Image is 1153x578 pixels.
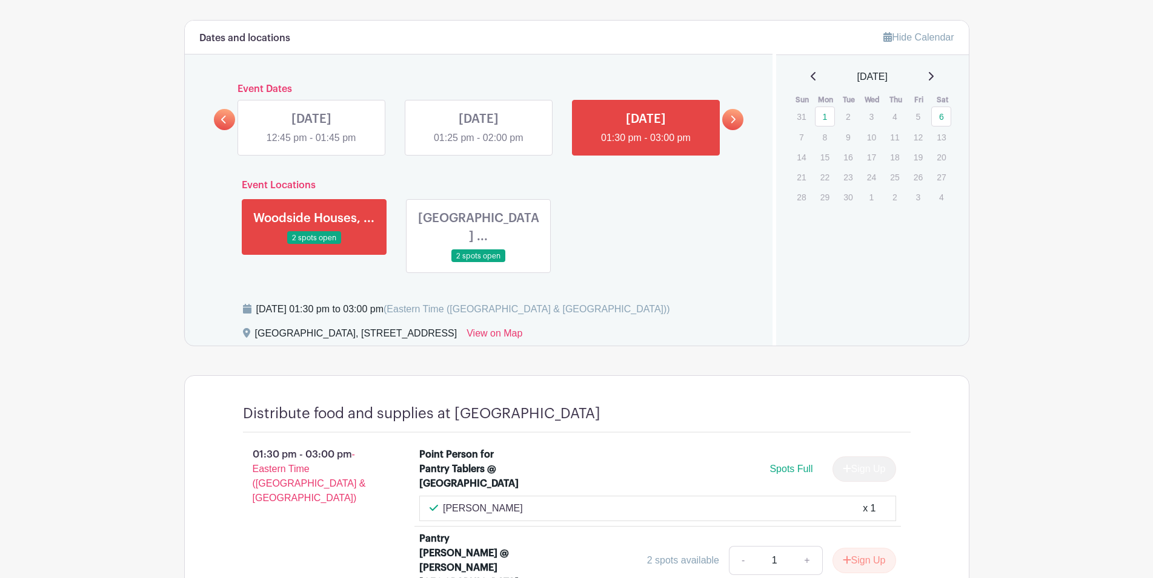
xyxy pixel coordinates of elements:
[908,107,928,126] p: 5
[224,442,400,510] p: 01:30 pm - 03:00 pm
[908,148,928,166] p: 19
[837,94,861,106] th: Tue
[908,94,931,106] th: Fri
[861,94,885,106] th: Wed
[908,128,928,146] p: 12
[791,188,811,206] p: 28
[791,128,811,146] p: 7
[862,168,882,186] p: 24
[838,107,858,126] p: 2
[838,128,858,146] p: 9
[931,188,951,206] p: 4
[729,546,757,575] a: -
[243,405,600,422] h4: Distribute food and supplies at [GEOGRAPHIC_DATA]
[885,148,905,166] p: 18
[815,148,835,166] p: 15
[647,553,719,568] div: 2 spots available
[256,302,670,317] div: [DATE] 01:30 pm to 03:00 pm
[467,326,522,346] a: View on Map
[838,168,858,186] p: 23
[443,501,523,516] p: [PERSON_NAME]
[792,546,822,575] a: +
[815,168,835,186] p: 22
[791,148,811,166] p: 14
[885,168,905,186] p: 25
[931,128,951,146] p: 13
[863,501,876,516] div: x 1
[769,464,812,474] span: Spots Full
[419,447,524,491] div: Point Person for Pantry Tablers @ [GEOGRAPHIC_DATA]
[832,548,896,573] button: Sign Up
[814,94,838,106] th: Mon
[862,107,882,126] p: 3
[931,168,951,186] p: 27
[255,326,457,346] div: [GEOGRAPHIC_DATA], [STREET_ADDRESS]
[235,84,723,95] h6: Event Dates
[815,188,835,206] p: 29
[815,128,835,146] p: 8
[815,107,835,126] a: 1
[862,148,882,166] p: 17
[791,107,811,126] p: 31
[885,188,905,206] p: 2
[791,168,811,186] p: 21
[857,70,888,84] span: [DATE]
[908,168,928,186] p: 26
[838,188,858,206] p: 30
[384,304,670,314] span: (Eastern Time ([GEOGRAPHIC_DATA] & [GEOGRAPHIC_DATA]))
[884,94,908,106] th: Thu
[931,148,951,166] p: 20
[931,107,951,126] a: 6
[199,33,290,44] h6: Dates and locations
[883,32,954,42] a: Hide Calendar
[885,107,905,126] p: 4
[791,94,814,106] th: Sun
[885,128,905,146] p: 11
[838,148,858,166] p: 16
[931,94,954,106] th: Sat
[232,180,726,191] h6: Event Locations
[862,188,882,206] p: 1
[908,188,928,206] p: 3
[862,128,882,146] p: 10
